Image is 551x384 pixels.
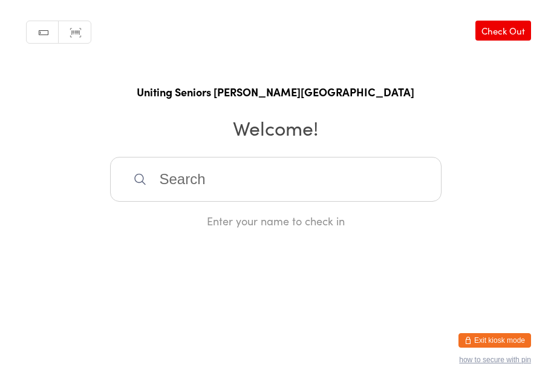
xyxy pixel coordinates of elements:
[110,157,442,202] input: Search
[12,114,539,141] h2: Welcome!
[12,84,539,99] h1: Uniting Seniors [PERSON_NAME][GEOGRAPHIC_DATA]
[110,213,442,228] div: Enter your name to check in
[459,356,531,364] button: how to secure with pin
[475,21,531,41] a: Check Out
[458,333,531,348] button: Exit kiosk mode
